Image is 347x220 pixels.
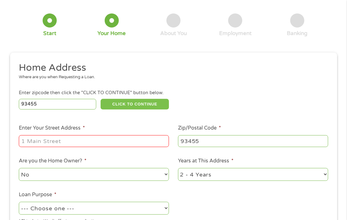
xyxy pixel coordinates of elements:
div: Start [43,30,56,37]
div: Enter zipcode then click the "CLICK TO CONTINUE" button below. [19,90,328,96]
label: Zip/Postal Code [178,125,221,131]
h2: Home Address [19,62,323,74]
input: 1 Main Street [19,135,169,147]
div: Where are you when Requesting a Loan. [19,74,323,80]
div: Banking [287,30,308,37]
label: Years at This Address [178,158,234,164]
div: About You [160,30,187,37]
input: Enter Zipcode (e.g 01510) [19,99,96,110]
label: Loan Purpose [19,192,56,198]
label: Enter Your Street Address [19,125,85,131]
button: CLICK TO CONTINUE [101,99,169,110]
label: Are you the Home Owner? [19,158,87,164]
div: Employment [219,30,252,37]
div: Your Home [97,30,126,37]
